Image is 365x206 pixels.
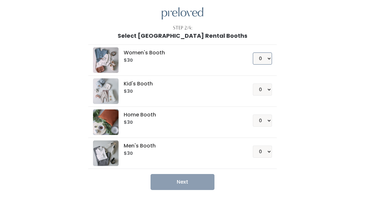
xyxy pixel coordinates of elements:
[93,78,119,104] img: preloved logo
[93,140,119,166] img: preloved logo
[124,89,237,94] h6: $30
[124,58,237,63] h6: $30
[124,120,237,125] h6: $30
[124,50,237,56] h5: Women's Booth
[124,151,237,156] h6: $30
[162,7,203,20] img: preloved logo
[124,112,237,118] h5: Home Booth
[151,174,214,190] button: Next
[173,25,192,31] div: Step 2/4:
[93,47,119,73] img: preloved logo
[124,143,237,149] h5: Men's Booth
[118,33,247,39] h1: Select [GEOGRAPHIC_DATA] Rental Booths
[124,81,237,87] h5: Kid's Booth
[93,109,119,135] img: preloved logo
